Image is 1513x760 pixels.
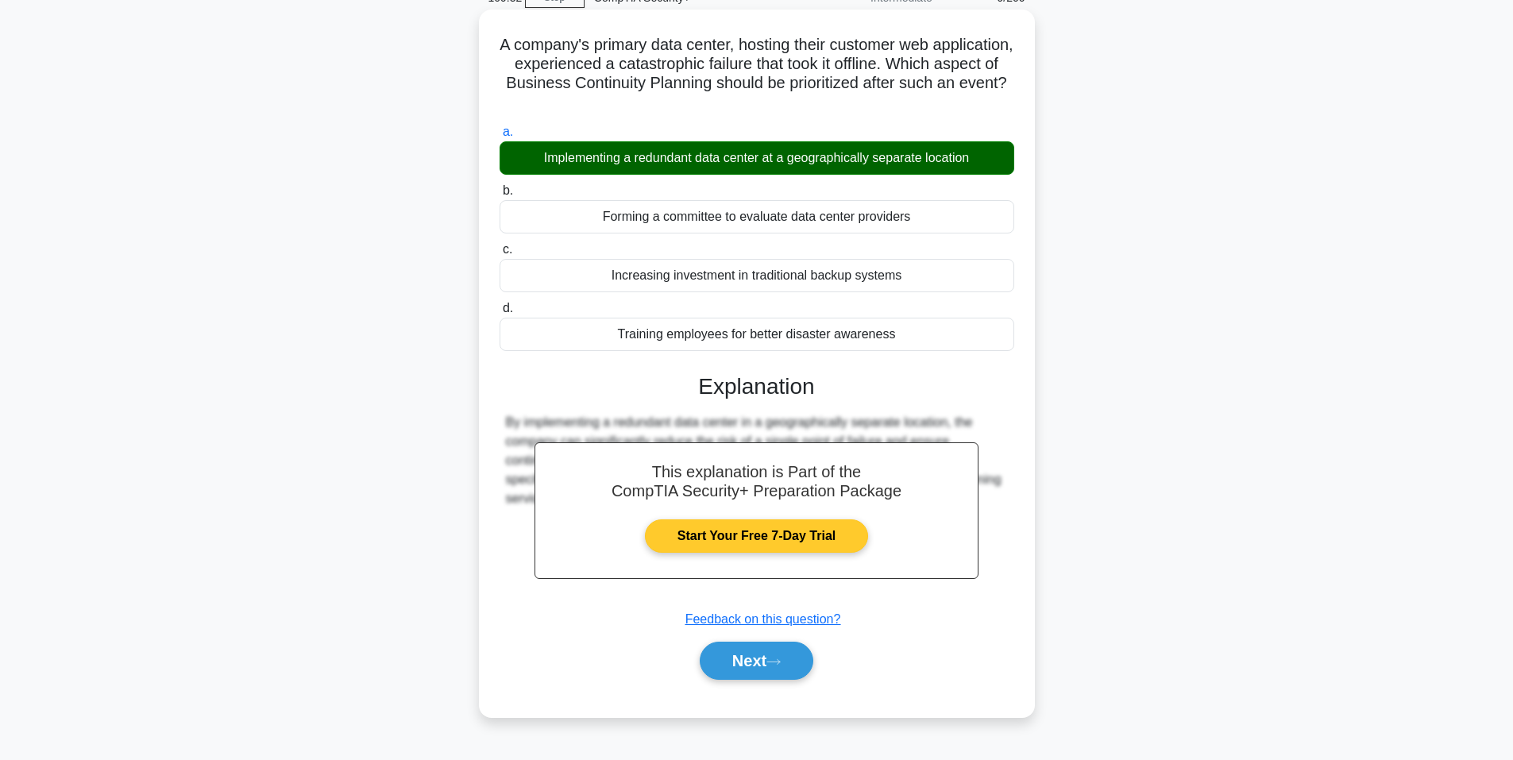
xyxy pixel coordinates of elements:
span: d. [503,301,513,314]
a: Start Your Free 7-Day Trial [645,519,868,553]
h5: A company's primary data center, hosting their customer web application, experienced a catastroph... [498,35,1016,113]
span: a. [503,125,513,138]
div: Implementing a redundant data center at a geographically separate location [500,141,1014,175]
span: b. [503,183,513,197]
button: Next [700,642,813,680]
h3: Explanation [509,373,1005,400]
div: Increasing investment in traditional backup systems [500,259,1014,292]
a: Feedback on this question? [685,612,841,626]
div: Forming a committee to evaluate data center providers [500,200,1014,233]
div: Training employees for better disaster awareness [500,318,1014,351]
div: By implementing a redundant data center in a geographically separate location, the company can si... [506,413,1008,508]
span: c. [503,242,512,256]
